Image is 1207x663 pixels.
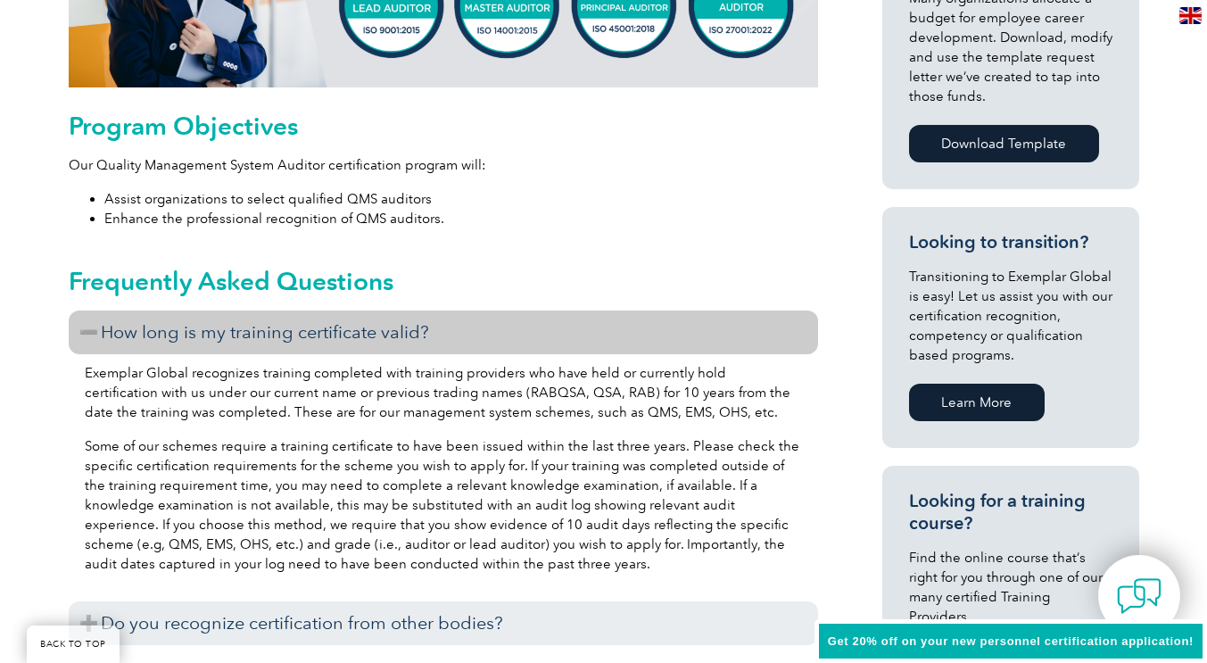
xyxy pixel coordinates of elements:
[1117,574,1162,618] img: contact-chat.png
[909,490,1112,535] h3: Looking for a training course?
[909,231,1112,253] h3: Looking to transition?
[909,548,1112,626] p: Find the online course that’s right for you through one of our many certified Training Providers.
[69,112,818,140] h2: Program Objectives
[1179,7,1202,24] img: en
[69,155,818,175] p: Our Quality Management System Auditor certification program will:
[104,209,818,228] li: Enhance the professional recognition of QMS auditors.
[909,125,1099,162] a: Download Template
[85,436,802,574] p: Some of our schemes require a training certificate to have been issued within the last three year...
[104,189,818,209] li: Assist organizations to select qualified QMS auditors
[69,267,818,295] h2: Frequently Asked Questions
[27,626,120,663] a: BACK TO TOP
[69,601,818,645] h3: Do you recognize certification from other bodies?
[909,267,1112,365] p: Transitioning to Exemplar Global is easy! Let us assist you with our certification recognition, c...
[909,384,1045,421] a: Learn More
[69,311,818,354] h3: How long is my training certificate valid?
[828,634,1194,648] span: Get 20% off on your new personnel certification application!
[85,363,802,422] p: Exemplar Global recognizes training completed with training providers who have held or currently ...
